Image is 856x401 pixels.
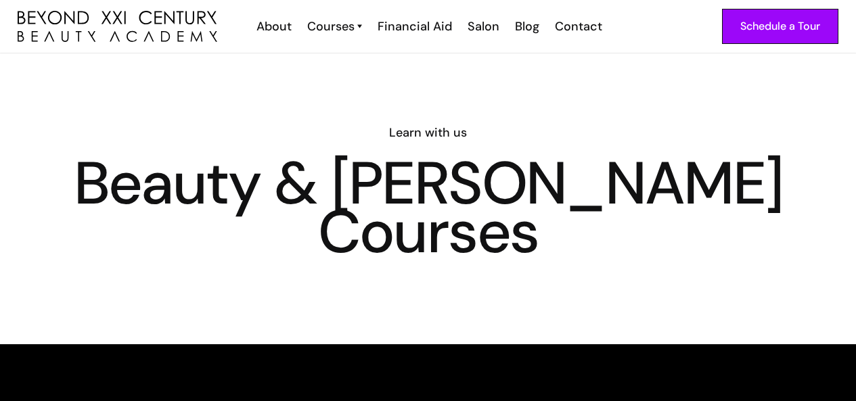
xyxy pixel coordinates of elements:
[18,159,838,256] h1: Beauty & [PERSON_NAME] Courses
[378,18,452,35] div: Financial Aid
[459,18,506,35] a: Salon
[506,18,546,35] a: Blog
[248,18,298,35] a: About
[722,9,838,44] a: Schedule a Tour
[555,18,602,35] div: Contact
[18,124,838,141] h6: Learn with us
[369,18,459,35] a: Financial Aid
[740,18,820,35] div: Schedule a Tour
[256,18,292,35] div: About
[18,11,217,43] a: home
[546,18,609,35] a: Contact
[18,11,217,43] img: beyond 21st century beauty academy logo
[515,18,539,35] div: Blog
[307,18,362,35] a: Courses
[307,18,355,35] div: Courses
[468,18,499,35] div: Salon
